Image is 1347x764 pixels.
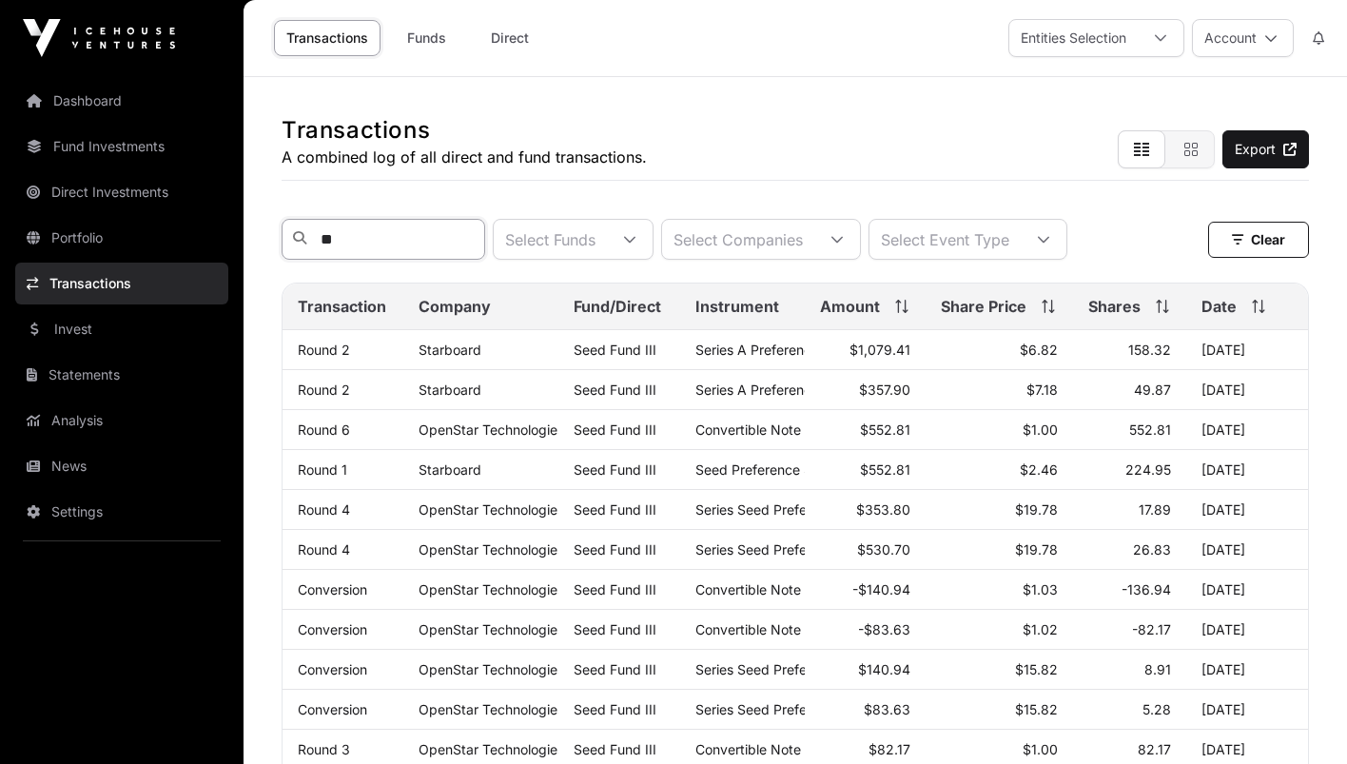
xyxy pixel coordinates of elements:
[1186,610,1308,650] td: [DATE]
[298,741,350,757] a: Round 3
[419,461,481,478] a: Starboard
[1192,19,1294,57] button: Account
[15,171,228,213] a: Direct Investments
[282,115,647,146] h1: Transactions
[1023,581,1058,597] span: $1.03
[298,581,367,597] a: Conversion
[419,541,564,558] a: OpenStar Technologies
[1128,342,1171,358] span: 158.32
[695,461,847,478] span: Seed Preference Shares
[1208,222,1309,258] button: Clear
[574,741,656,757] a: Seed Fund III
[1133,541,1171,558] span: 26.83
[1144,661,1171,677] span: 8.91
[1186,650,1308,690] td: [DATE]
[1023,421,1058,438] span: $1.00
[472,20,548,56] a: Direct
[15,217,228,259] a: Portfolio
[805,450,926,490] td: $552.81
[1088,295,1141,318] span: Shares
[298,661,367,677] a: Conversion
[695,342,866,358] span: Series A Preference Shares
[1186,530,1308,570] td: [DATE]
[419,701,564,717] a: OpenStar Technologies
[574,661,656,677] a: Seed Fund III
[820,295,880,318] span: Amount
[1009,20,1138,56] div: Entities Selection
[274,20,381,56] a: Transactions
[298,701,367,717] a: Conversion
[805,690,926,730] td: $83.63
[805,330,926,370] td: $1,079.41
[805,530,926,570] td: $530.70
[419,382,481,398] a: Starboard
[695,621,858,637] span: Convertible Note ([DATE])
[1015,501,1058,518] span: $19.78
[1201,295,1237,318] span: Date
[1186,570,1308,610] td: [DATE]
[419,421,564,438] a: OpenStar Technologies
[298,621,367,637] a: Conversion
[574,541,656,558] a: Seed Fund III
[1015,661,1058,677] span: $15.82
[15,491,228,533] a: Settings
[298,342,350,358] a: Round 2
[805,570,926,610] td: -$140.94
[298,421,350,438] a: Round 6
[419,295,491,318] span: Company
[805,370,926,410] td: $357.90
[574,342,656,358] a: Seed Fund III
[15,308,228,350] a: Invest
[574,701,656,717] a: Seed Fund III
[1125,461,1171,478] span: 224.95
[298,501,350,518] a: Round 4
[805,490,926,530] td: $353.80
[574,382,656,398] a: Seed Fund III
[695,501,888,518] span: Series Seed Preference Shares
[282,146,647,168] p: A combined log of all direct and fund transactions.
[298,295,386,318] span: Transaction
[419,501,564,518] a: OpenStar Technologies
[695,741,858,757] span: Convertible Note ([DATE])
[1023,741,1058,757] span: $1.00
[494,220,607,259] div: Select Funds
[1015,701,1058,717] span: $15.82
[1138,741,1171,757] span: 82.17
[695,421,858,438] span: Convertible Note ([DATE])
[15,126,228,167] a: Fund Investments
[1186,410,1308,450] td: [DATE]
[419,741,564,757] a: OpenStar Technologies
[695,382,866,398] span: Series A Preference Shares
[1222,130,1309,168] a: Export
[574,581,656,597] a: Seed Fund III
[695,295,779,318] span: Instrument
[574,461,656,478] a: Seed Fund III
[941,295,1026,318] span: Share Price
[1122,581,1171,597] span: -136.94
[298,382,350,398] a: Round 2
[1186,330,1308,370] td: [DATE]
[15,354,228,396] a: Statements
[1139,501,1171,518] span: 17.89
[15,263,228,304] a: Transactions
[574,421,656,438] a: Seed Fund III
[419,621,564,637] a: OpenStar Technologies
[1186,370,1308,410] td: [DATE]
[1020,342,1058,358] span: $6.82
[1134,382,1171,398] span: 49.87
[1186,450,1308,490] td: [DATE]
[574,295,661,318] span: Fund/Direct
[574,621,656,637] a: Seed Fund III
[15,80,228,122] a: Dashboard
[869,220,1021,259] div: Select Event Type
[419,342,481,358] a: Starboard
[805,610,926,650] td: -$83.63
[1129,421,1171,438] span: 552.81
[1186,690,1308,730] td: [DATE]
[695,581,858,597] span: Convertible Note ([DATE])
[1023,621,1058,637] span: $1.02
[388,20,464,56] a: Funds
[1252,673,1347,764] iframe: Chat Widget
[419,661,564,677] a: OpenStar Technologies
